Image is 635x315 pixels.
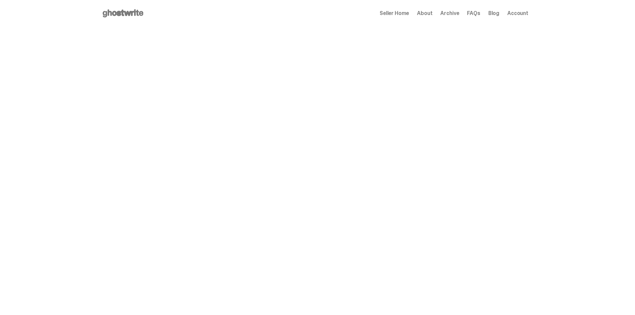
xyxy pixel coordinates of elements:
[380,11,409,16] a: Seller Home
[440,11,459,16] a: Archive
[507,11,528,16] a: Account
[467,11,480,16] a: FAQs
[488,11,499,16] a: Blog
[417,11,432,16] a: About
